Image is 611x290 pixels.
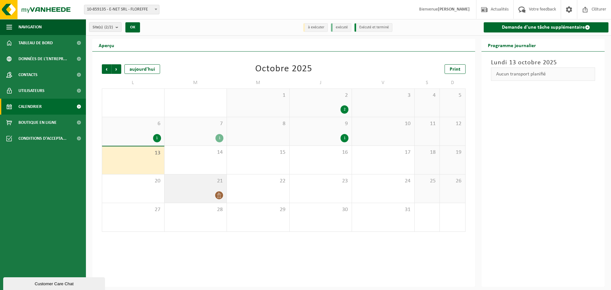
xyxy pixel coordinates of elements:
span: 30 [293,206,349,213]
span: 12 [443,120,462,127]
h3: Lundi 13 octobre 2025 [491,58,595,67]
span: 1 [230,92,286,99]
button: Site(s)(2/2) [89,22,122,32]
span: 3 [355,92,411,99]
span: 16 [293,149,349,156]
span: 15 [230,149,286,156]
span: 21 [168,178,224,185]
span: 29 [230,206,286,213]
span: 6 [105,120,161,127]
span: Précédent [102,64,111,74]
count: (2/2) [104,25,113,29]
span: 19 [443,149,462,156]
span: 14 [168,149,224,156]
span: 7 [168,120,224,127]
td: J [290,77,352,88]
span: 10-859135 - E-NET SRL - FLOREFFE [84,5,159,14]
span: 25 [418,178,437,185]
span: Conditions d'accepta... [18,131,67,146]
span: 28 [168,206,224,213]
span: 18 [418,149,437,156]
a: Print [445,64,466,74]
td: D [440,77,465,88]
td: M [165,77,227,88]
span: 22 [230,178,286,185]
span: 26 [443,178,462,185]
span: 20 [105,178,161,185]
td: S [415,77,440,88]
span: 27 [105,206,161,213]
span: 24 [355,178,411,185]
span: Boutique en ligne [18,115,57,131]
li: à exécuter [303,23,328,32]
span: 5 [443,92,462,99]
iframe: chat widget [3,276,106,290]
span: 10 [355,120,411,127]
span: Utilisateurs [18,83,45,99]
h2: Aperçu [92,39,121,51]
div: 2 [341,105,348,114]
span: 9 [293,120,349,127]
span: Tableau de bord [18,35,53,51]
span: 8 [230,120,286,127]
span: Contacts [18,67,38,83]
div: Octobre 2025 [255,64,312,74]
span: 23 [293,178,349,185]
div: 1 [341,134,348,142]
span: Print [450,67,460,72]
span: 11 [418,120,437,127]
div: 1 [153,134,161,142]
span: 4 [418,92,437,99]
span: Calendrier [18,99,42,115]
span: 13 [105,150,161,157]
td: L [102,77,165,88]
li: exécuté [331,23,351,32]
span: 31 [355,206,411,213]
button: OK [125,22,140,32]
div: Aucun transport planifié [491,67,595,81]
strong: [PERSON_NAME] [438,7,470,12]
h2: Programme journalier [481,39,542,51]
span: Suivant [112,64,121,74]
span: Navigation [18,19,42,35]
span: Site(s) [93,23,113,32]
td: V [352,77,415,88]
a: Demande d'une tâche supplémentaire [484,22,609,32]
li: Exécuté et terminé [355,23,392,32]
span: 2 [293,92,349,99]
div: aujourd'hui [124,64,160,74]
td: M [227,77,290,88]
div: 1 [215,134,223,142]
span: Données de l'entrepr... [18,51,67,67]
span: 17 [355,149,411,156]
